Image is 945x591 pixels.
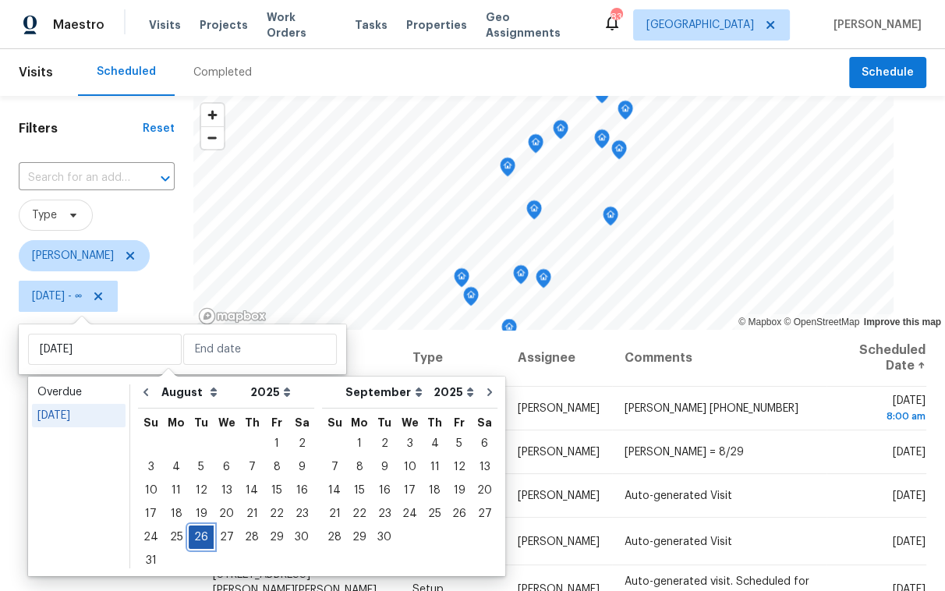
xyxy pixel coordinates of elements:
[289,479,314,502] div: Sat Aug 16 2025
[194,417,208,428] abbr: Tuesday
[164,480,189,501] div: 11
[447,456,472,478] div: 12
[289,502,314,526] div: Sat Aug 23 2025
[189,526,214,548] div: 26
[611,9,621,25] div: 83
[138,549,164,572] div: Sun Aug 31 2025
[239,526,264,549] div: Thu Aug 28 2025
[138,480,164,501] div: 10
[164,456,189,478] div: 4
[239,503,264,525] div: 21
[327,417,342,428] abbr: Sunday
[32,288,82,304] span: [DATE] - ∞
[447,480,472,501] div: 19
[400,330,505,387] th: Type
[289,433,314,455] div: 2
[168,417,185,428] abbr: Monday
[289,503,314,525] div: 23
[603,207,618,231] div: Map marker
[322,502,347,526] div: Sun Sep 21 2025
[289,526,314,549] div: Sat Aug 30 2025
[342,380,430,404] select: Month
[501,319,517,343] div: Map marker
[289,480,314,501] div: 16
[472,455,497,479] div: Sat Sep 13 2025
[397,502,423,526] div: Wed Sep 24 2025
[322,526,347,548] div: 28
[37,408,120,423] div: [DATE]
[397,433,423,455] div: 3
[214,502,239,526] div: Wed Aug 20 2025
[478,377,501,408] button: Go to next month
[214,480,239,501] div: 13
[472,432,497,455] div: Sat Sep 06 2025
[214,455,239,479] div: Wed Aug 06 2025
[245,417,260,428] abbr: Thursday
[518,403,600,414] span: [PERSON_NAME]
[826,330,926,387] th: Scheduled Date ↑
[347,456,372,478] div: 8
[784,317,859,327] a: OpenStreetMap
[189,503,214,525] div: 19
[201,104,224,126] span: Zoom in
[189,526,214,549] div: Tue Aug 26 2025
[594,129,610,154] div: Map marker
[454,417,465,428] abbr: Friday
[37,384,120,400] div: Overdue
[28,334,182,365] input: Start date
[611,140,627,165] div: Map marker
[289,432,314,455] div: Sat Aug 02 2025
[264,479,289,502] div: Fri Aug 15 2025
[351,417,368,428] abbr: Monday
[347,480,372,501] div: 15
[201,126,224,149] button: Zoom out
[264,526,289,549] div: Fri Aug 29 2025
[149,17,181,33] span: Visits
[189,502,214,526] div: Tue Aug 19 2025
[454,268,469,292] div: Map marker
[264,456,289,478] div: 8
[138,526,164,548] div: 24
[164,503,189,525] div: 18
[289,456,314,478] div: 9
[201,127,224,149] span: Zoom out
[518,536,600,547] span: [PERSON_NAME]
[625,403,798,414] span: [PERSON_NAME] [PHONE_NUMBER]
[513,265,529,289] div: Map marker
[463,287,479,311] div: Map marker
[526,200,542,225] div: Map marker
[138,455,164,479] div: Sun Aug 03 2025
[239,480,264,501] div: 14
[322,526,347,549] div: Sun Sep 28 2025
[372,455,397,479] div: Tue Sep 09 2025
[189,480,214,501] div: 12
[423,455,447,479] div: Thu Sep 11 2025
[164,455,189,479] div: Mon Aug 04 2025
[625,447,744,458] span: [PERSON_NAME] = 8/29
[397,503,423,525] div: 24
[472,503,497,525] div: 27
[472,480,497,501] div: 20
[430,380,478,404] select: Year
[397,456,423,478] div: 10
[138,550,164,572] div: 31
[618,101,633,125] div: Map marker
[528,134,543,158] div: Map marker
[239,502,264,526] div: Thu Aug 21 2025
[267,9,336,41] span: Work Orders
[738,317,781,327] a: Mapbox
[193,65,252,80] div: Completed
[372,526,397,548] div: 30
[402,417,419,428] abbr: Wednesday
[32,248,114,264] span: [PERSON_NAME]
[264,455,289,479] div: Fri Aug 08 2025
[264,526,289,548] div: 29
[214,479,239,502] div: Wed Aug 13 2025
[372,480,397,501] div: 16
[893,447,926,458] span: [DATE]
[347,479,372,502] div: Mon Sep 15 2025
[214,456,239,478] div: 6
[646,17,754,33] span: [GEOGRAPHIC_DATA]
[214,503,239,525] div: 20
[862,63,914,83] span: Schedule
